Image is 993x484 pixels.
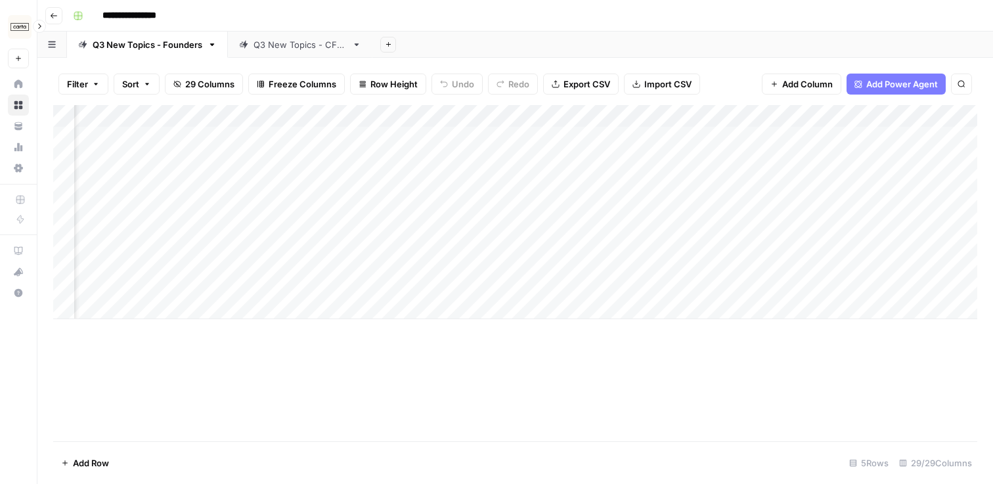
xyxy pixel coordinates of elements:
[248,74,345,95] button: Freeze Columns
[73,456,109,470] span: Add Row
[8,261,29,282] button: What's new?
[254,38,347,51] div: Q3 New Topics - CFOs
[370,77,418,91] span: Row Height
[122,77,139,91] span: Sort
[350,74,426,95] button: Row Height
[53,452,117,473] button: Add Row
[508,77,529,91] span: Redo
[58,74,108,95] button: Filter
[452,77,474,91] span: Undo
[563,77,610,91] span: Export CSV
[8,116,29,137] a: Your Data
[624,74,700,95] button: Import CSV
[488,74,538,95] button: Redo
[8,15,32,39] img: Carta Logo
[431,74,483,95] button: Undo
[9,262,28,282] div: What's new?
[93,38,202,51] div: Q3 New Topics - Founders
[762,74,841,95] button: Add Column
[782,77,833,91] span: Add Column
[8,137,29,158] a: Usage
[844,452,894,473] div: 5 Rows
[894,452,977,473] div: 29/29 Columns
[866,77,938,91] span: Add Power Agent
[228,32,372,58] a: Q3 New Topics - CFOs
[185,77,234,91] span: 29 Columns
[165,74,243,95] button: 29 Columns
[847,74,946,95] button: Add Power Agent
[8,74,29,95] a: Home
[114,74,160,95] button: Sort
[67,32,228,58] a: Q3 New Topics - Founders
[644,77,692,91] span: Import CSV
[543,74,619,95] button: Export CSV
[8,240,29,261] a: AirOps Academy
[8,11,29,43] button: Workspace: Carta
[269,77,336,91] span: Freeze Columns
[8,282,29,303] button: Help + Support
[67,77,88,91] span: Filter
[8,158,29,179] a: Settings
[8,95,29,116] a: Browse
